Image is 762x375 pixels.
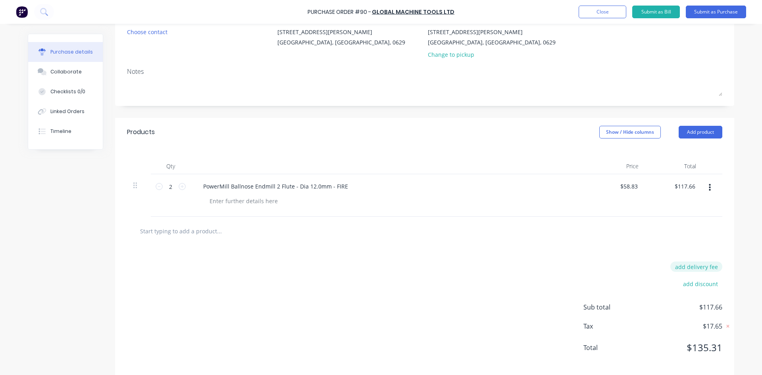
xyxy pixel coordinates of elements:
[308,8,371,16] div: Purchase Order #90 -
[140,223,298,239] input: Start typing to add a product...
[583,321,643,331] span: Tax
[127,67,722,76] div: Notes
[197,181,354,192] div: PowerMill Ballnose Endmill 2 Flute - Dia 12.0mm - FIRE
[599,126,661,138] button: Show / Hide columns
[16,6,28,18] img: Factory
[587,158,645,174] div: Price
[50,88,85,95] div: Checklists 0/0
[50,68,82,75] div: Collaborate
[50,128,71,135] div: Timeline
[645,158,702,174] div: Total
[428,28,556,36] div: [STREET_ADDRESS][PERSON_NAME]
[28,62,103,82] button: Collaborate
[428,50,556,59] div: Change to pickup
[670,262,722,272] button: add delivery fee
[277,38,405,46] div: [GEOGRAPHIC_DATA], [GEOGRAPHIC_DATA], 0629
[428,38,556,46] div: [GEOGRAPHIC_DATA], [GEOGRAPHIC_DATA], 0629
[127,127,155,137] div: Products
[28,121,103,141] button: Timeline
[579,6,626,18] button: Close
[583,302,643,312] span: Sub total
[28,82,103,102] button: Checklists 0/0
[678,279,722,289] button: add discount
[28,102,103,121] button: Linked Orders
[583,343,643,352] span: Total
[643,302,722,312] span: $117.66
[127,28,167,36] div: Choose contact
[277,28,405,36] div: [STREET_ADDRESS][PERSON_NAME]
[28,42,103,62] button: Purchase details
[686,6,746,18] button: Submit as Purchase
[643,321,722,331] span: $17.65
[151,158,190,174] div: Qty
[50,48,93,56] div: Purchase details
[372,8,454,16] a: Global Machine Tools Ltd
[632,6,680,18] button: Submit as Bill
[643,340,722,355] span: $135.31
[679,126,722,138] button: Add product
[50,108,85,115] div: Linked Orders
